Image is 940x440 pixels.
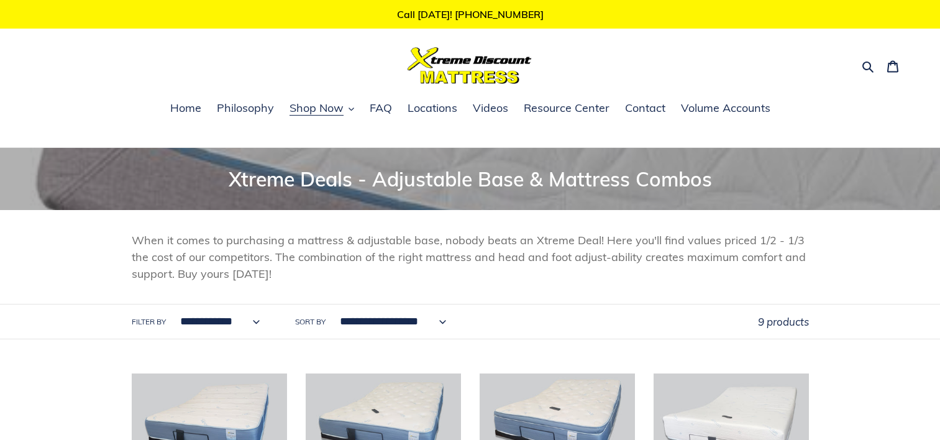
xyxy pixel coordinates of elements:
[518,99,616,118] a: Resource Center
[370,101,392,116] span: FAQ
[132,232,809,282] p: When it comes to purchasing a mattress & adjustable base, nobody beats an Xtreme Deal! Here you'l...
[758,315,809,328] span: 9 products
[164,99,208,118] a: Home
[132,316,166,328] label: Filter by
[290,101,344,116] span: Shop Now
[408,101,457,116] span: Locations
[217,101,274,116] span: Philosophy
[295,316,326,328] label: Sort by
[681,101,770,116] span: Volume Accounts
[467,99,514,118] a: Videos
[283,99,360,118] button: Shop Now
[524,101,609,116] span: Resource Center
[473,101,508,116] span: Videos
[211,99,280,118] a: Philosophy
[408,47,532,84] img: Xtreme Discount Mattress
[170,101,201,116] span: Home
[625,101,665,116] span: Contact
[675,99,777,118] a: Volume Accounts
[401,99,463,118] a: Locations
[229,167,712,191] span: Xtreme Deals - Adjustable Base & Mattress Combos
[619,99,672,118] a: Contact
[363,99,398,118] a: FAQ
